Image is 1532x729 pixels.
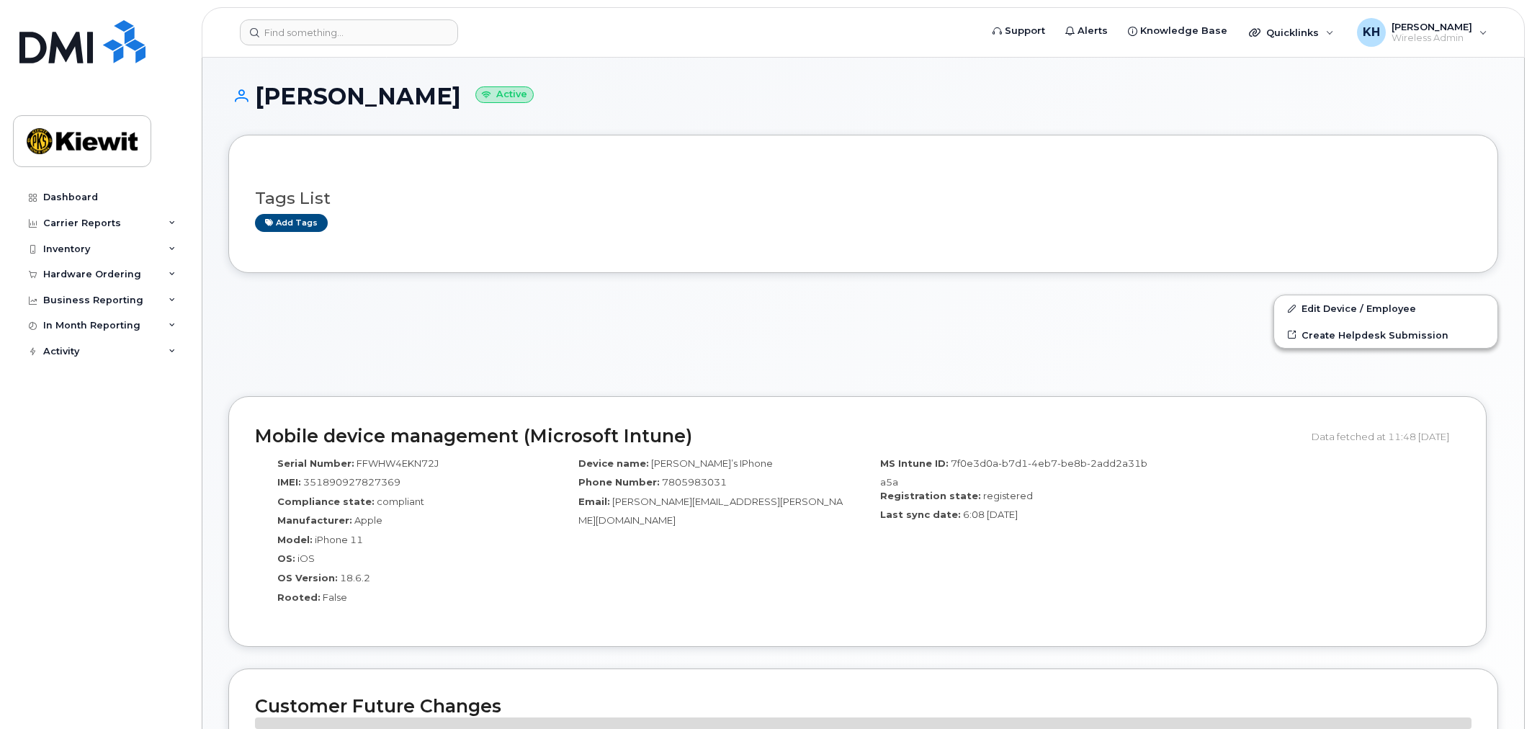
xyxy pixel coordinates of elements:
div: Data fetched at 11:48 [DATE] [1312,423,1460,450]
span: Apple [354,514,382,526]
label: Compliance state: [277,495,375,509]
span: [PERSON_NAME]’s IPhone [651,457,773,469]
span: False [323,591,347,603]
span: registered [983,490,1033,501]
span: 351890927827369 [303,476,400,488]
label: Phone Number: [578,475,660,489]
h2: Mobile device management (Microsoft Intune) [255,426,1301,447]
span: compliant [377,496,424,507]
h2: Customer Future Changes [255,695,1471,717]
label: Email: [578,495,610,509]
h1: [PERSON_NAME] [228,84,1498,109]
span: 18.6.2 [340,572,370,583]
span: [PERSON_NAME][EMAIL_ADDRESS][PERSON_NAME][DOMAIN_NAME] [578,496,843,527]
small: Active [475,86,534,103]
label: Device name: [578,457,649,470]
label: MS Intune ID: [880,457,949,470]
span: 7805983031 [662,476,727,488]
label: Last sync date: [880,508,961,522]
label: Registration state: [880,489,981,503]
a: Create Helpdesk Submission [1274,322,1497,348]
span: iOS [297,553,315,564]
label: Rooted: [277,591,321,604]
h3: Tags List [255,189,1471,207]
span: iPhone 11 [315,534,363,545]
span: FFWHW4EKN72J [357,457,439,469]
label: OS: [277,552,295,565]
span: 6:08 [DATE] [963,509,1018,520]
a: Edit Device / Employee [1274,295,1497,321]
label: IMEI: [277,475,301,489]
label: OS Version: [277,571,338,585]
label: Serial Number: [277,457,354,470]
label: Model: [277,533,313,547]
a: Add tags [255,214,328,232]
span: 7f0e3d0a-b7d1-4eb7-be8b-2add2a31ba5a [880,457,1147,488]
label: Manufacturer: [277,514,352,527]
